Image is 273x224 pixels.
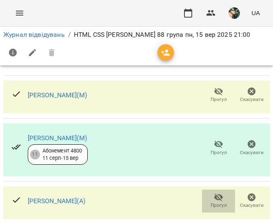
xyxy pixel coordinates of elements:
nav: breadcrumb [3,30,270,40]
span: Скасувати [240,202,264,209]
button: Скасувати [235,84,268,107]
span: Прогул [211,96,227,103]
a: [PERSON_NAME](А) [28,197,85,205]
a: [PERSON_NAME](М) [28,134,87,142]
span: Скасувати [240,149,264,156]
button: Прогул [202,137,235,160]
li: / [68,30,71,40]
span: Прогул [211,202,227,209]
button: Прогул [202,190,235,213]
button: Прогул [202,84,235,107]
p: HTML CSS [PERSON_NAME] 88 група пн, 15 вер 2025 21:00 [74,30,251,40]
div: Абонемент 4800 11 серп - 15 вер [42,147,82,162]
button: Скасувати [235,190,268,213]
div: 11 [30,150,40,159]
button: Скасувати [235,137,268,160]
a: [PERSON_NAME](М) [28,91,87,99]
span: Прогул [211,149,227,156]
span: Скасувати [240,96,264,103]
img: f2c70d977d5f3d854725443aa1abbf76.jpg [229,7,240,19]
a: Журнал відвідувань [3,31,65,38]
button: UA [248,5,263,20]
button: Menu [10,3,29,23]
span: UA [251,9,260,17]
